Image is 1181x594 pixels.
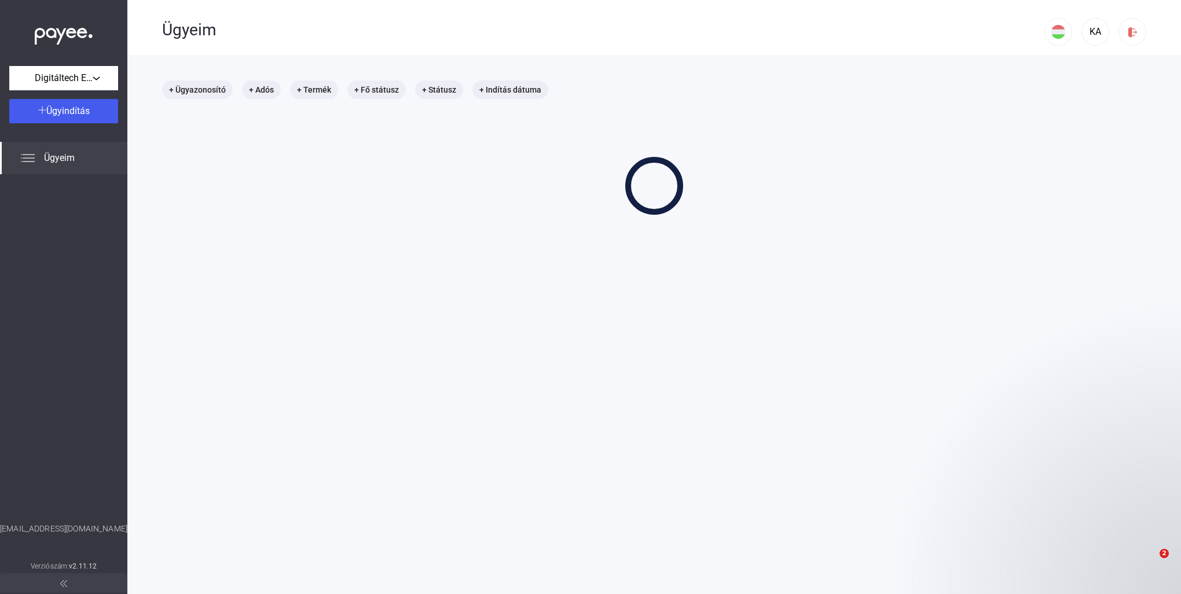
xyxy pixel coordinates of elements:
button: Ügyindítás [9,99,118,123]
button: logout-red [1118,18,1146,46]
div: KA [1085,25,1105,39]
mat-chip: + Ügyazonosító [162,80,233,99]
button: HU [1044,18,1072,46]
img: logout-red [1127,26,1139,38]
span: Digitáltech Europe Kft. [35,71,93,85]
div: Ügyeim [162,20,1044,40]
mat-chip: + Adós [242,80,281,99]
span: Ügyindítás [46,105,90,116]
mat-chip: + Indítás dátuma [472,80,548,99]
iframe: Intercom notifications üzenet [949,476,1181,563]
img: list.svg [21,151,35,165]
img: HU [1051,25,1065,39]
img: arrow-double-left-grey.svg [60,580,67,587]
mat-chip: + Termék [290,80,338,99]
strong: v2.11.12 [69,562,97,570]
button: KA [1081,18,1109,46]
span: Ügyeim [44,151,75,165]
mat-chip: + Státusz [415,80,463,99]
img: plus-white.svg [38,106,46,114]
span: 2 [1160,549,1169,558]
iframe: Intercom live chat [1136,549,1164,577]
mat-chip: + Fő státusz [347,80,406,99]
button: Digitáltech Europe Kft. [9,66,118,90]
img: white-payee-white-dot.svg [35,21,93,45]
